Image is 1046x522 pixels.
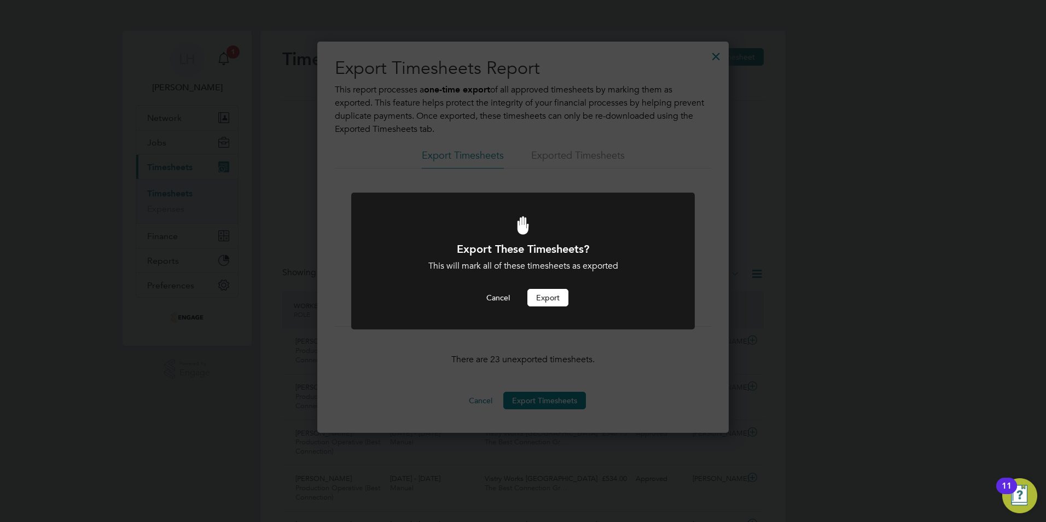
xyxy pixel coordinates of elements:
button: Export [527,289,568,306]
button: Open Resource Center, 11 new notifications [1002,478,1037,513]
div: 11 [1002,486,1012,500]
button: Cancel [478,289,519,306]
div: This will mark all of these timesheets as exported [381,260,665,272]
h1: Export These Timesheets? [381,242,665,256]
